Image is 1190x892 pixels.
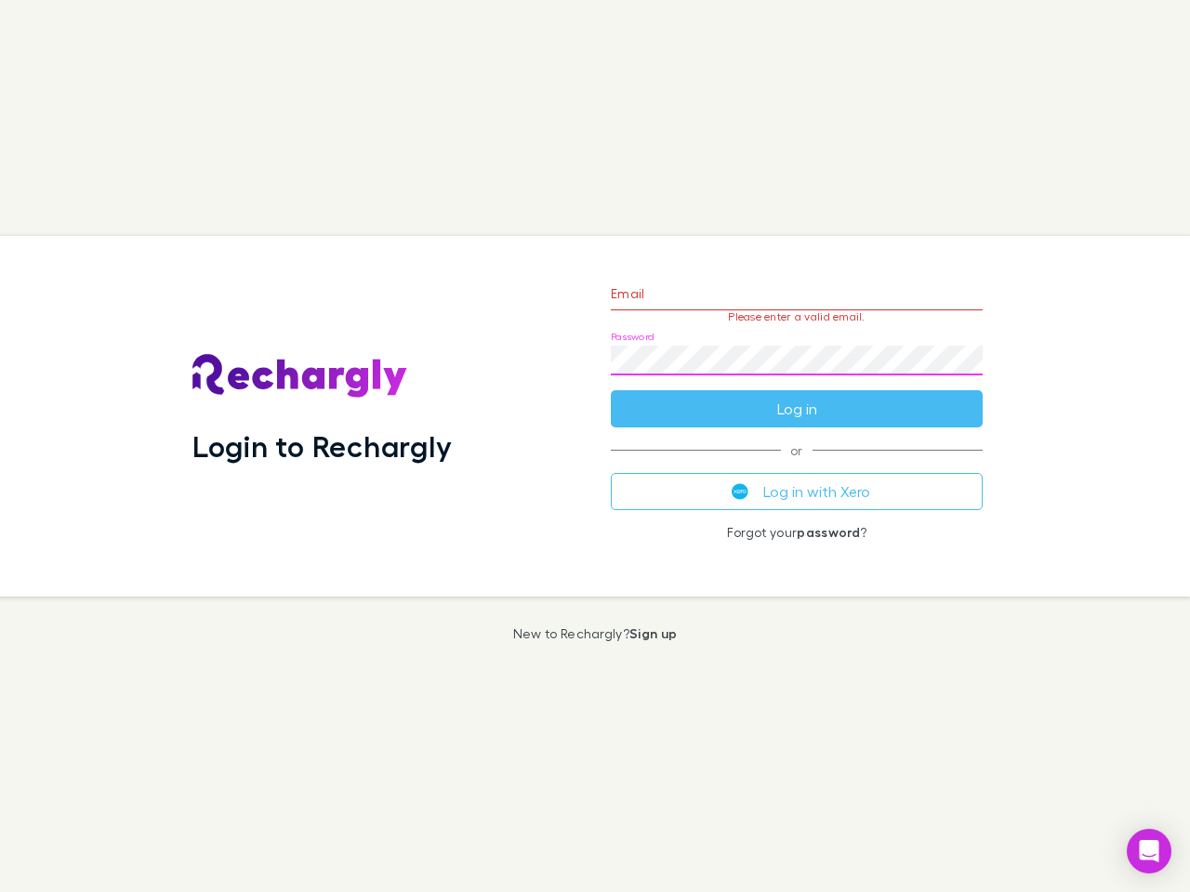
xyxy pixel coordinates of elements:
[611,330,654,344] label: Password
[611,450,983,451] span: or
[611,525,983,540] p: Forgot your ?
[192,354,408,399] img: Rechargly's Logo
[1127,829,1171,873] div: Open Intercom Messenger
[611,390,983,427] button: Log in
[611,310,983,323] p: Please enter a valid email.
[797,524,860,540] a: password
[629,625,677,641] a: Sign up
[611,473,983,510] button: Log in with Xero
[732,483,748,500] img: Xero's logo
[192,428,452,464] h1: Login to Rechargly
[513,626,678,641] p: New to Rechargly?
